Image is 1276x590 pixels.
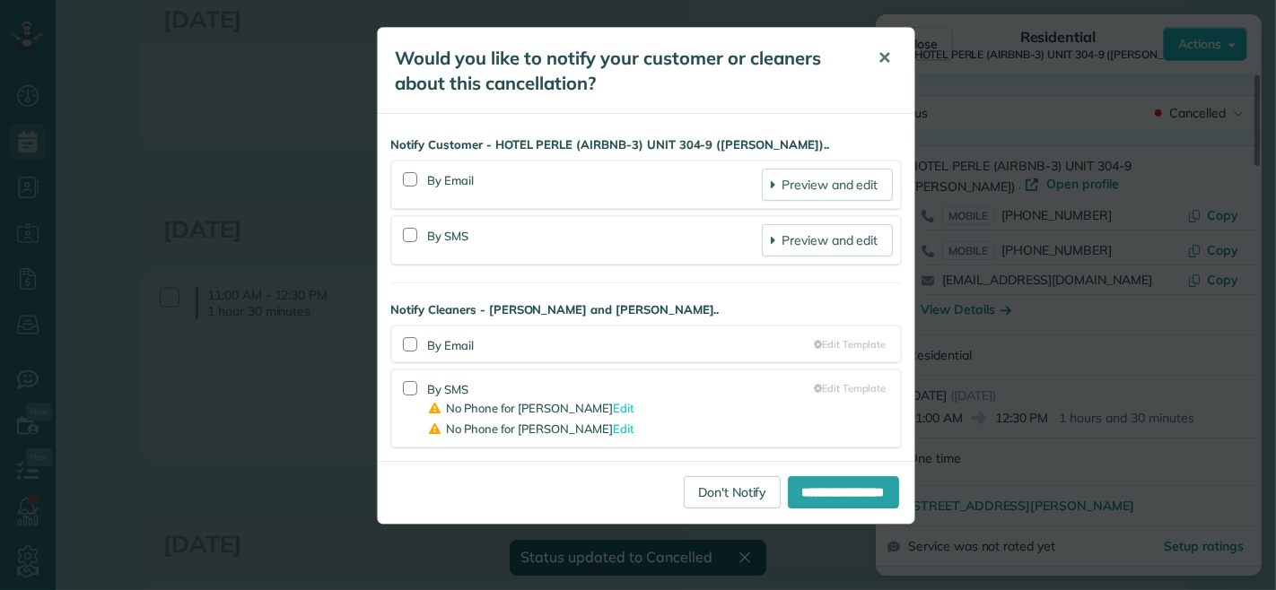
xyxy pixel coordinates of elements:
strong: Notify Cleaners - [PERSON_NAME] and [PERSON_NAME].. [391,301,901,318]
div: No Phone for [PERSON_NAME] [428,398,815,419]
a: Edit [613,421,634,436]
a: Edit [613,401,634,415]
a: Edit Template [814,381,886,395]
div: No Phone for [PERSON_NAME] [428,419,815,439]
div: By SMS [428,377,815,439]
a: Preview and edit [762,224,892,256]
div: By SMS [428,224,763,256]
span: ✕ [878,48,892,68]
div: By Email [428,334,815,354]
a: Preview and edit [762,169,892,201]
a: Don't Notify [684,476,781,508]
a: Edit Template [814,337,886,351]
h5: Would you like to notify your customer or cleaners about this cancellation? [396,46,853,96]
strong: Notify Customer - HOTEL PERLE (AIRBNB-3) UNIT 304-9 ([PERSON_NAME]).. [391,136,901,153]
div: By Email [428,169,763,201]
